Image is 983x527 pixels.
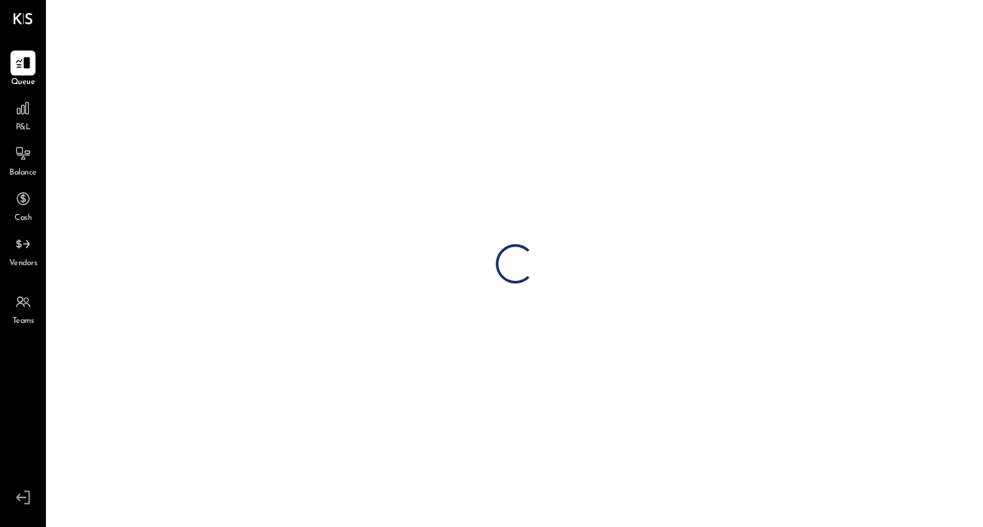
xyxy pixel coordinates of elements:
[9,258,37,270] span: Vendors
[12,316,34,327] span: Teams
[1,51,45,89] a: Queue
[1,96,45,134] a: P&L
[1,141,45,179] a: Balance
[9,167,37,179] span: Balance
[16,122,31,134] span: P&L
[1,232,45,270] a: Vendors
[1,186,45,224] a: Cash
[11,77,35,89] span: Queue
[14,213,32,224] span: Cash
[1,289,45,327] a: Teams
